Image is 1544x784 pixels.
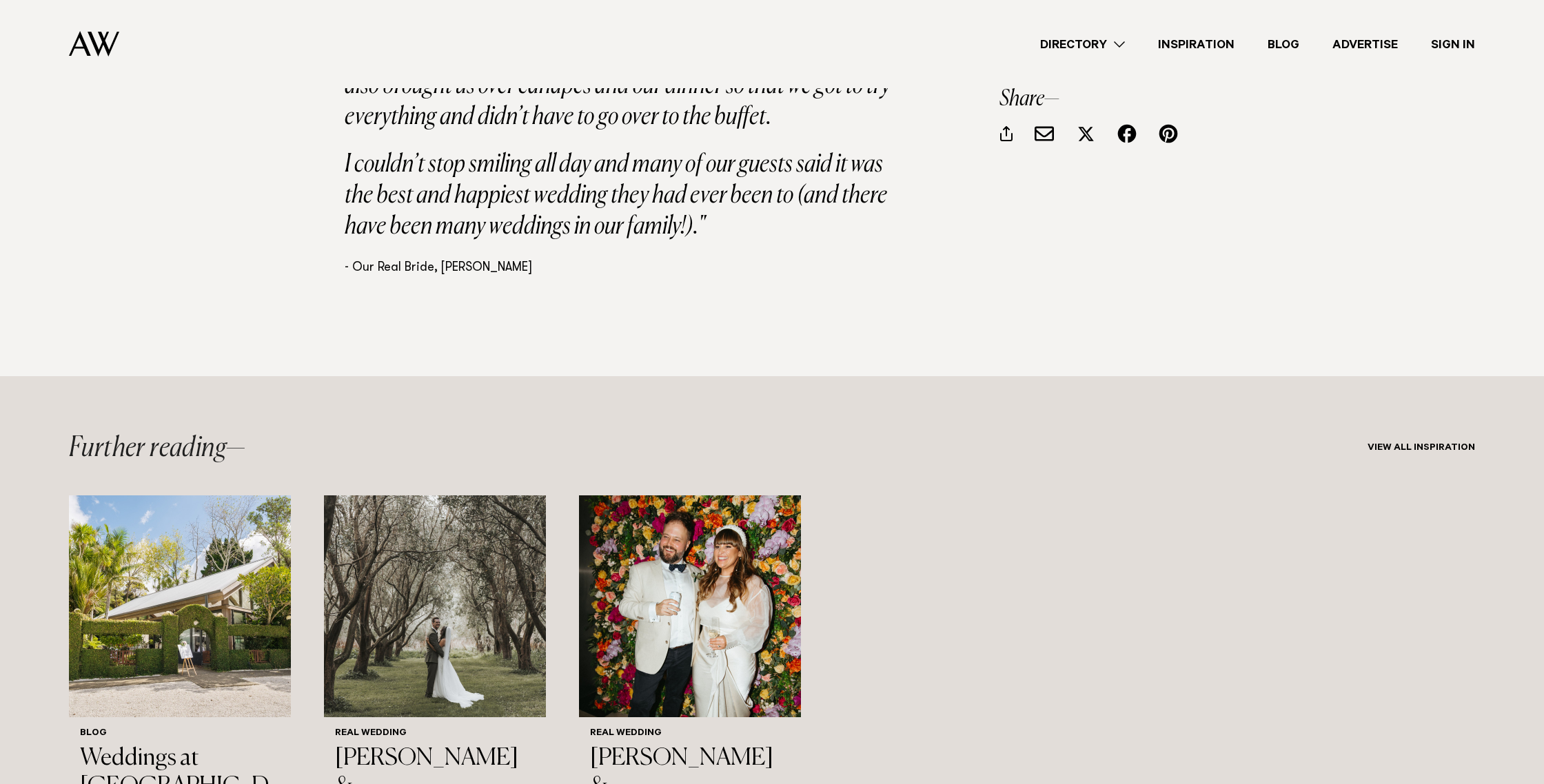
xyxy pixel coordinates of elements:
[1024,35,1141,54] a: Directory
[324,495,546,717] img: Real Wedding | Matthew & Jade
[69,495,291,717] img: Blog | Weddings at Tui Hills
[69,31,119,56] img: Auckland Weddings Logo
[80,728,280,740] h6: Blog
[1141,35,1251,54] a: Inspiration
[590,728,790,740] h6: Real Wedding
[69,435,245,462] h2: Further reading
[1316,35,1414,54] a: Advertise
[1414,35,1492,54] a: Sign In
[1251,35,1316,54] a: Blog
[999,88,1199,110] h3: Share
[345,149,910,243] p: I couldn’t stop smiling all day and many of our guests said it was the best and happiest wedding ...
[579,495,801,717] img: Real Wedding | Christa & Jason
[1368,443,1475,454] a: View all inspiration
[345,262,532,274] cite: - Our Real Bride, [PERSON_NAME]
[335,728,535,740] h6: Real Wedding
